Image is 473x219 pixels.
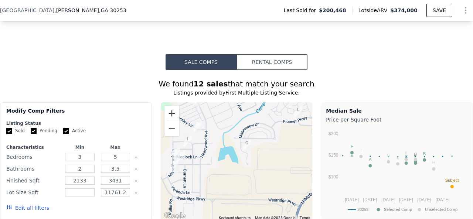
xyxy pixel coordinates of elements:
div: Bathrooms [6,164,61,174]
text: J [415,151,417,155]
button: Clear [135,156,137,159]
text: G [387,153,390,157]
text: B [423,151,426,156]
button: Edit all filters [6,204,49,212]
button: Zoom in [164,106,179,121]
div: 2202 Medlock Ln [169,144,183,163]
span: , [PERSON_NAME] [54,7,126,14]
button: Zoom out [164,121,179,136]
input: Pending [31,128,37,134]
label: Sold [6,128,25,134]
svg: A chart. [326,125,466,217]
div: Min [64,144,96,150]
button: Clear [135,179,137,182]
div: 5028 Pioneer Pkwy [291,103,305,122]
label: Pending [31,128,57,134]
strong: 12 sales [194,79,228,88]
text: [DATE] [436,197,450,202]
text: A [369,157,372,161]
text: [DATE] [399,197,413,202]
span: $374,000 [390,7,418,13]
button: Rental Comps [236,54,307,70]
text: $150 [329,153,338,158]
span: Lotside ARV [358,7,390,14]
text: $200 [329,131,338,136]
button: Clear [135,168,137,171]
span: $200,468 [319,7,346,14]
div: 1809 Marcelina Ln [167,157,181,175]
text: K [405,151,408,155]
input: Sold [6,128,12,134]
text: H [432,160,435,165]
div: Median Sale [326,107,468,114]
text: [DATE] [418,197,432,202]
text: Unselected Comp [425,207,457,212]
button: Sale Comps [166,54,236,70]
text: F [351,144,353,148]
span: Last Sold for [284,7,319,14]
div: Modify Comp Filters [6,107,146,120]
div: Listing Status [6,120,146,126]
text: I [361,148,362,152]
text: Subject [445,178,459,182]
button: Show Options [458,3,473,18]
text: [DATE] [345,197,359,202]
div: Max [99,144,132,150]
div: Characteristics [6,144,61,150]
text: Selected Comp [384,207,412,212]
text: 30253 [357,207,368,212]
div: 100 Magnaview Dr [240,136,254,155]
text: [DATE] [363,197,377,202]
div: Bedrooms [6,152,61,162]
button: Clear [135,191,137,194]
span: , GA 30253 [99,7,126,13]
div: 2117 Lennox Ln [181,132,195,151]
div: Lot Size Sqft [6,187,61,198]
div: 1586 Pressley Ln [191,117,205,136]
input: Active [63,128,69,134]
div: Price per Square Foot [326,114,468,125]
button: SAVE [426,4,452,17]
text: L [397,155,399,160]
div: Finished Sqft [6,175,61,186]
text: C [405,154,408,159]
label: Active [63,128,86,134]
text: $100 [329,174,338,179]
text: [DATE] [381,197,395,202]
text: E [414,154,417,159]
